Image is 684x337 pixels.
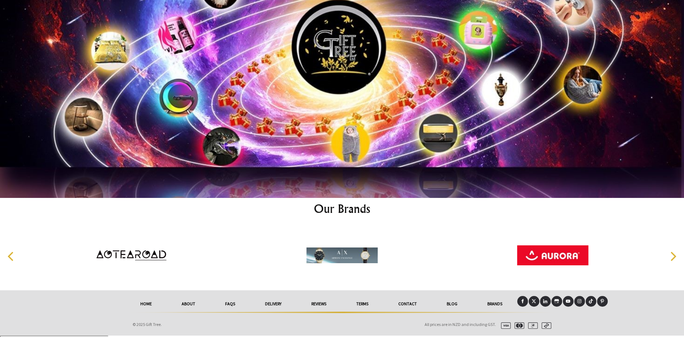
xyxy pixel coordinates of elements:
a: Tiktok [586,296,596,307]
a: Instagram [574,296,585,307]
a: Contact [383,296,432,312]
a: LinkedIn [540,296,551,307]
a: Youtube [563,296,574,307]
a: delivery [250,296,296,312]
img: Aotearoad [96,229,167,282]
img: visa.svg [498,322,511,329]
button: Previous [4,249,19,264]
a: Pinterest [597,296,608,307]
a: Blog [432,296,472,312]
button: Next [665,249,680,264]
a: Brands [472,296,517,312]
a: Terms [341,296,383,312]
img: Aurora World [517,229,588,282]
a: FAQs [210,296,250,312]
img: paypal.svg [525,322,538,329]
a: reviews [296,296,341,312]
span: All prices are in NZD and including GST. [425,322,496,327]
img: mastercard.svg [512,322,524,329]
a: X (Twitter) [529,296,539,307]
img: afterpay.svg [539,322,551,329]
img: Armani Exchange [306,229,378,282]
a: HOME [125,296,167,312]
a: About [167,296,210,312]
a: Facebook [517,296,528,307]
span: © 2025 Gift Tree. [133,322,162,327]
